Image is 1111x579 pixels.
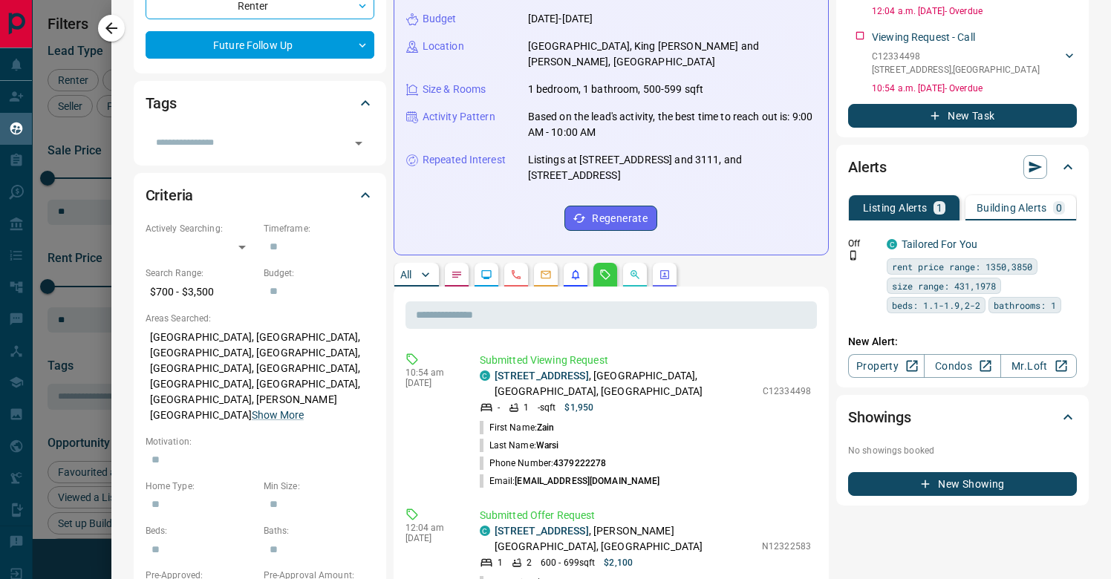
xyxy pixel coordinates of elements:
p: No showings booked [848,444,1077,457]
p: Timeframe: [264,222,374,235]
div: Showings [848,399,1077,435]
p: Activity Pattern [423,109,495,125]
p: C12334498 [872,50,1040,63]
span: [EMAIL_ADDRESS][DOMAIN_NAME] [515,476,659,486]
div: Tags [146,85,374,121]
p: 1 bedroom, 1 bathroom, 500-599 sqft [528,82,704,97]
svg: Listing Alerts [570,269,581,281]
svg: Requests [599,269,611,281]
p: Actively Searching: [146,222,256,235]
p: Budget [423,11,457,27]
p: - sqft [538,401,556,414]
p: Search Range: [146,266,256,280]
p: Off [848,237,878,250]
p: 12:04 am [405,523,457,533]
p: Submitted Offer Request [480,508,811,523]
a: Tailored For You [902,238,977,250]
p: Min Size: [264,480,374,493]
p: [DATE] [405,378,457,388]
svg: Notes [451,269,463,281]
div: condos.ca [887,239,897,249]
p: 10:54 am [405,367,457,378]
span: rent price range: 1350,3850 [892,259,1032,274]
a: Condos [924,354,1000,378]
a: Mr.Loft [1000,354,1077,378]
a: Property [848,354,925,378]
span: beds: 1.1-1.9,2-2 [892,298,980,313]
p: New Alert: [848,334,1077,350]
h2: Alerts [848,155,887,179]
svg: Lead Browsing Activity [480,269,492,281]
span: Zain [537,422,554,433]
p: [GEOGRAPHIC_DATA], [GEOGRAPHIC_DATA], [GEOGRAPHIC_DATA], [GEOGRAPHIC_DATA], [GEOGRAPHIC_DATA], [G... [146,325,374,428]
svg: Calls [510,269,522,281]
p: 1 [524,401,529,414]
div: Alerts [848,149,1077,185]
p: Phone Number: [480,457,607,470]
p: First Name: [480,421,555,434]
p: Budget: [264,266,374,280]
button: New Showing [848,472,1077,496]
p: $1,950 [564,401,593,414]
p: Submitted Viewing Request [480,353,811,368]
p: , [GEOGRAPHIC_DATA], [GEOGRAPHIC_DATA], [GEOGRAPHIC_DATA] [495,368,755,399]
p: Based on the lead's activity, the best time to reach out is: 9:00 AM - 10:00 AM [528,109,816,140]
span: bathrooms: 1 [994,298,1056,313]
p: Last Name: [480,439,559,452]
p: Location [423,39,464,54]
p: Size & Rooms [423,82,486,97]
div: Criteria [146,177,374,213]
div: Future Follow Up [146,31,374,59]
p: [GEOGRAPHIC_DATA], King [PERSON_NAME] and [PERSON_NAME], [GEOGRAPHIC_DATA] [528,39,816,70]
button: Regenerate [564,206,657,231]
button: Show More [252,408,304,423]
button: Open [348,133,369,154]
p: 1 [936,203,942,213]
div: condos.ca [480,526,490,536]
p: Motivation: [146,435,374,448]
h2: Showings [848,405,911,429]
p: , [PERSON_NAME][GEOGRAPHIC_DATA], [GEOGRAPHIC_DATA] [495,523,755,555]
p: C12334498 [763,385,811,398]
span: size range: 431,1978 [892,278,996,293]
p: Repeated Interest [423,152,506,168]
p: Viewing Request - Call [872,30,975,45]
p: 0 [1056,203,1062,213]
span: 4379222278 [553,458,606,468]
p: $700 - $3,500 [146,280,256,304]
p: Areas Searched: [146,312,374,325]
p: [DATE] [405,533,457,543]
p: 10:54 a.m. [DATE] - Overdue [872,82,1077,95]
a: [STREET_ADDRESS] [495,525,589,537]
h2: Tags [146,91,177,115]
p: [DATE]-[DATE] [528,11,593,27]
span: Warsi [536,440,559,451]
p: 600 - 699 sqft [541,556,595,569]
p: $2,100 [604,556,633,569]
svg: Opportunities [629,269,641,281]
p: Beds: [146,524,256,537]
h2: Criteria [146,183,194,207]
p: Home Type: [146,480,256,493]
p: 12:04 a.m. [DATE] - Overdue [872,4,1077,18]
p: - [498,401,500,414]
p: Listing Alerts [863,203,928,213]
p: [STREET_ADDRESS] , [GEOGRAPHIC_DATA] [872,63,1040,76]
svg: Agent Actions [659,269,671,281]
p: 2 [527,556,532,569]
p: Building Alerts [977,203,1047,213]
p: Listings at [STREET_ADDRESS] and 3111, and [STREET_ADDRESS] [528,152,816,183]
a: [STREET_ADDRESS] [495,370,589,382]
svg: Push Notification Only [848,250,858,261]
p: Baths: [264,524,374,537]
div: condos.ca [480,370,490,381]
p: 1 [498,556,503,569]
p: N12322583 [762,540,811,553]
svg: Emails [540,269,552,281]
button: New Task [848,104,1077,128]
p: All [400,269,412,280]
div: C12334498[STREET_ADDRESS],[GEOGRAPHIC_DATA] [872,47,1077,79]
p: Email: [480,474,660,488]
